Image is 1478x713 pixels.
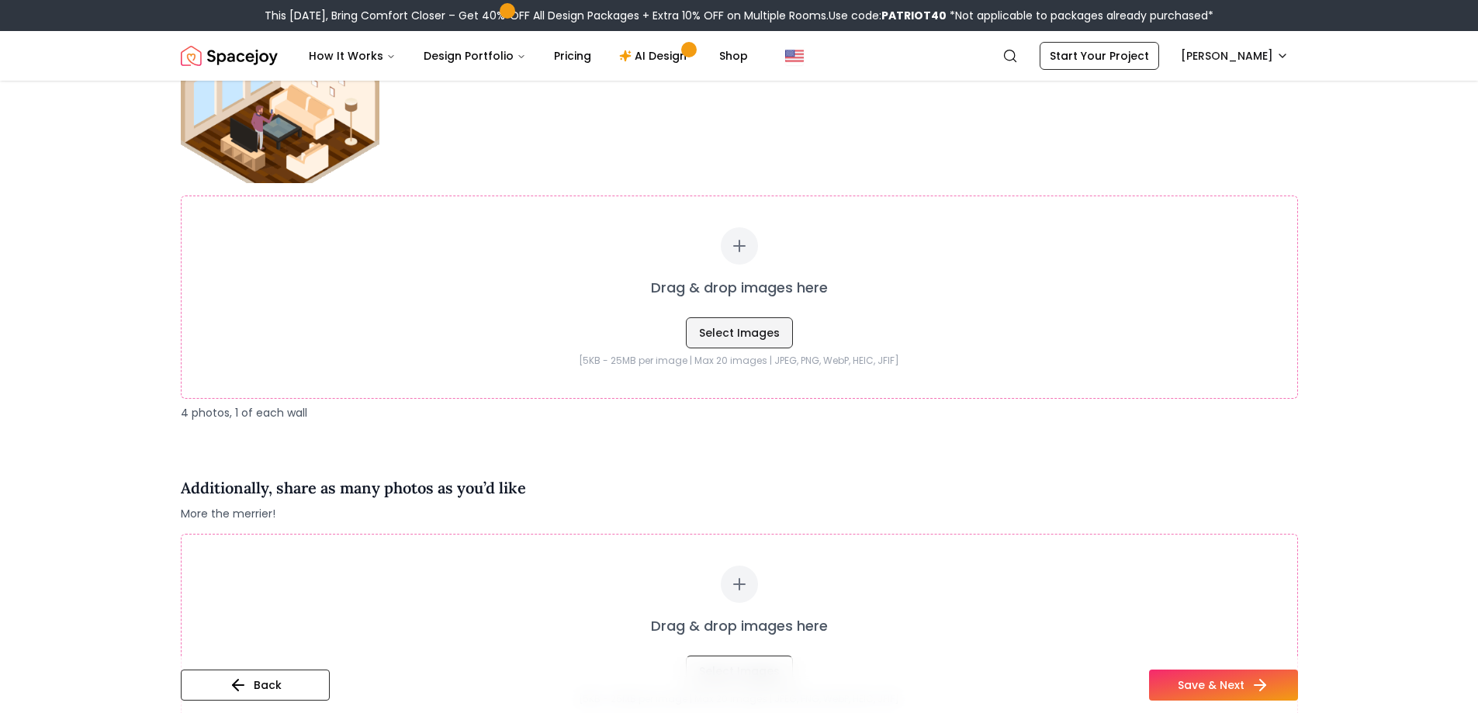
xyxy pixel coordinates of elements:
[686,317,793,348] button: Select Images
[686,656,793,687] button: Select Images
[881,8,947,23] b: PATRIOT40
[265,8,1213,23] div: This [DATE], Bring Comfort Closer – Get 40% OFF All Design Packages + Extra 10% OFF on Multiple R...
[181,506,526,521] span: More the merrier!
[1040,42,1159,70] a: Start Your Project
[181,40,278,71] a: Spacejoy
[411,40,538,71] button: Design Portfolio
[607,40,704,71] a: AI Design
[542,40,604,71] a: Pricing
[181,670,330,701] button: Back
[181,31,1298,81] nav: Global
[947,8,1213,23] span: *Not applicable to packages already purchased*
[296,40,760,71] nav: Main
[707,40,760,71] a: Shop
[181,476,526,500] h4: Additionally, share as many photos as you’d like
[651,277,828,299] p: Drag & drop images here
[785,47,804,65] img: United States
[181,40,278,71] img: Spacejoy Logo
[1172,42,1298,70] button: [PERSON_NAME]
[296,40,408,71] button: How It Works
[181,405,1298,421] p: 4 photos, 1 of each wall
[213,355,1266,367] p: [5KB - 25MB per image | Max 20 images | JPEG, PNG, WebP, HEIC, JFIF]
[181,34,379,183] img: Guide image
[651,615,828,637] p: Drag & drop images here
[1149,670,1298,701] button: Save & Next
[829,8,947,23] span: Use code:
